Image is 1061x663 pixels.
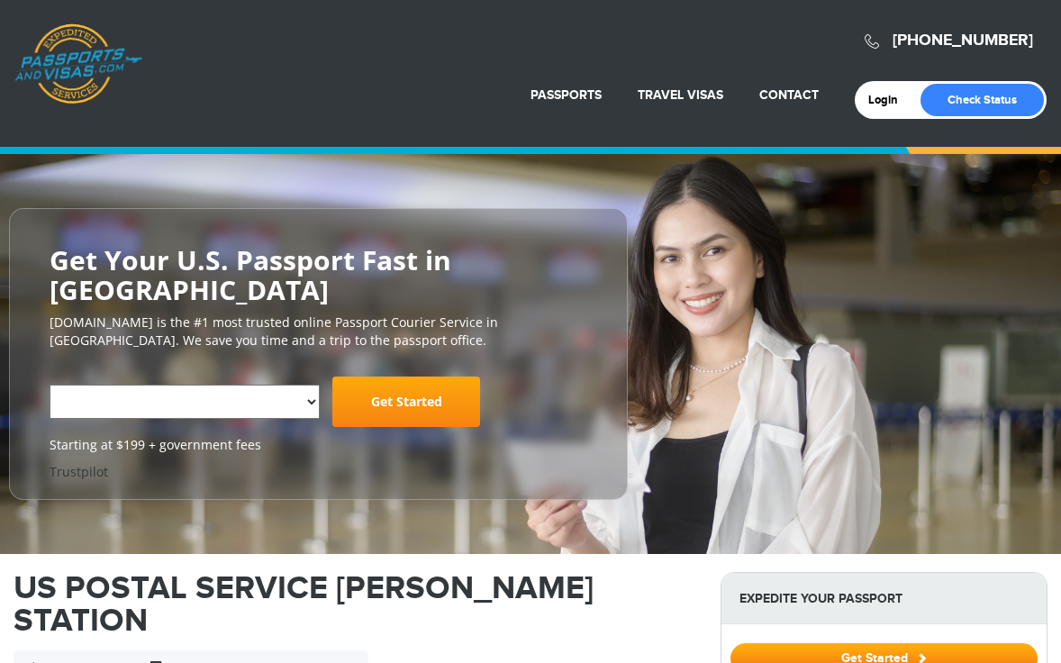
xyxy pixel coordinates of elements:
[50,436,587,454] span: Starting at $199 + government fees
[50,313,587,350] p: [DOMAIN_NAME] is the #1 most trusted online Passport Courier Service in [GEOGRAPHIC_DATA]. We sav...
[893,31,1033,50] a: [PHONE_NUMBER]
[530,87,602,103] a: Passports
[50,245,587,304] h2: Get Your U.S. Passport Fast in [GEOGRAPHIC_DATA]
[721,573,1047,624] strong: Expedite Your Passport
[14,572,694,637] h1: US POSTAL SERVICE [PERSON_NAME] STATION
[638,87,723,103] a: Travel Visas
[50,463,108,480] a: Trustpilot
[920,84,1044,116] a: Check Status
[332,377,480,427] a: Get Started
[868,93,911,107] a: Login
[14,23,142,104] a: Passports & [DOMAIN_NAME]
[759,87,819,103] a: Contact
